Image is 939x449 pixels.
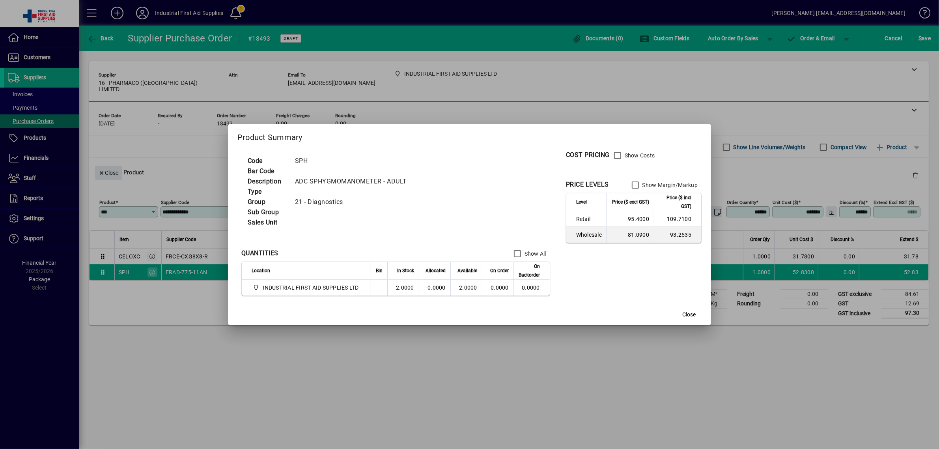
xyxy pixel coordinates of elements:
[641,181,698,189] label: Show Margin/Markup
[607,227,654,243] td: 81.0900
[566,150,610,160] div: COST PRICING
[607,211,654,227] td: 95.4000
[244,156,291,166] td: Code
[426,266,446,275] span: Allocated
[612,198,649,206] span: Price ($ excl GST)
[491,284,509,291] span: 0.0000
[244,197,291,207] td: Group
[291,197,416,207] td: 21 - Diagnostics
[241,249,278,258] div: QUANTITIES
[291,156,416,166] td: SPH
[291,176,416,187] td: ADC SPHYGMOMANOMETER - ADULT
[566,180,609,189] div: PRICE LEVELS
[623,152,655,159] label: Show Costs
[244,166,291,176] td: Bar Code
[576,231,602,239] span: Wholesale
[519,262,540,279] span: On Backorder
[263,284,359,292] span: INDUSTRIAL FIRST AID SUPPLIES LTD
[490,266,509,275] span: On Order
[387,280,419,296] td: 2.0000
[244,217,291,228] td: Sales Unit
[252,283,362,292] span: INDUSTRIAL FIRST AID SUPPLIES LTD
[654,227,701,243] td: 93.2535
[376,266,383,275] span: Bin
[676,307,702,322] button: Close
[576,198,587,206] span: Level
[228,124,711,147] h2: Product Summary
[252,266,270,275] span: Location
[659,193,691,211] span: Price ($ incl GST)
[523,250,546,258] label: Show All
[244,187,291,197] td: Type
[576,215,602,223] span: Retail
[450,280,482,296] td: 2.0000
[419,280,450,296] td: 0.0000
[244,176,291,187] td: Description
[457,266,477,275] span: Available
[682,311,696,319] span: Close
[244,207,291,217] td: Sub Group
[513,280,550,296] td: 0.0000
[397,266,414,275] span: In Stock
[654,211,701,227] td: 109.7100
